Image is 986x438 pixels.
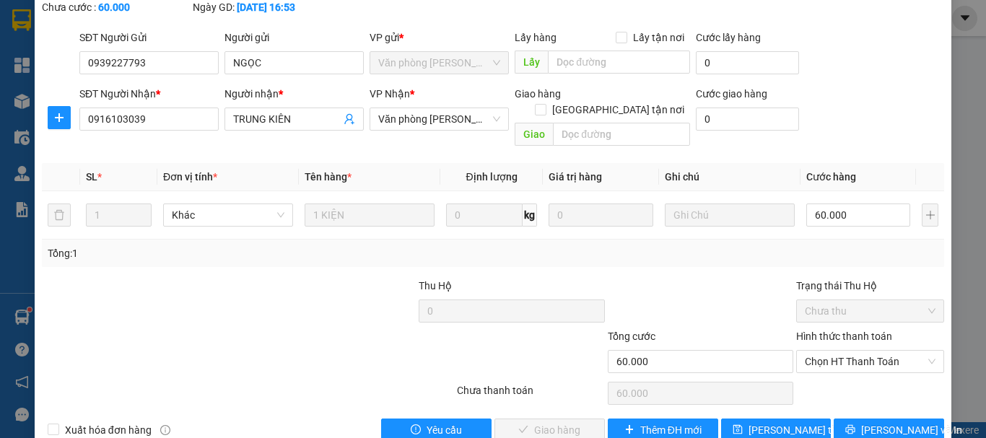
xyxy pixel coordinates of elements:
input: Cước giao hàng [696,108,799,131]
span: VP Nhận [370,88,410,100]
div: Người nhận [224,86,364,102]
b: 60.000 [98,1,130,13]
span: Khác [172,204,284,226]
label: Hình thức thanh toán [796,330,892,342]
b: [DATE] 16:53 [237,1,295,13]
button: plus [922,203,938,227]
span: Lấy hàng [515,32,557,43]
input: Ghi Chú [665,203,795,227]
span: SL [86,171,97,183]
span: Lấy tận nơi [627,30,690,45]
span: Lấy [515,51,548,74]
input: Cước lấy hàng [696,51,799,74]
input: 0 [549,203,653,227]
label: Cước lấy hàng [696,32,761,43]
span: Chưa thu [805,300,935,322]
span: kg [523,203,537,227]
div: Tổng: 1 [48,245,382,261]
span: printer [845,424,855,436]
div: SĐT Người Gửi [79,30,219,45]
span: Xuất hóa đơn hàng [59,422,157,438]
span: Tên hàng [305,171,352,183]
span: Giao hàng [515,88,561,100]
button: plus [48,106,71,129]
span: plus [624,424,634,436]
span: info-circle [160,425,170,435]
span: Định lượng [466,171,517,183]
div: VP gửi [370,30,509,45]
div: Chưa thanh toán [455,382,606,408]
span: Văn phòng Hồ Chí Minh [378,52,500,74]
span: Giao [515,123,553,146]
span: Chọn HT Thanh Toán [805,351,935,372]
span: Thu Hộ [419,280,452,292]
input: Dọc đường [548,51,690,74]
span: [PERSON_NAME] thay đổi [749,422,864,438]
span: Đơn vị tính [163,171,217,183]
span: plus [48,112,70,123]
span: Cước hàng [806,171,856,183]
th: Ghi chú [659,163,800,191]
input: VD: Bàn, Ghế [305,203,435,227]
span: Văn phòng Tắc Vân [378,108,500,130]
span: Thêm ĐH mới [640,422,702,438]
span: Tổng cước [608,330,655,342]
span: [PERSON_NAME] và In [861,422,962,438]
span: user-add [344,113,355,125]
label: Cước giao hàng [696,88,767,100]
div: SĐT Người Nhận [79,86,219,102]
button: delete [48,203,71,227]
span: [GEOGRAPHIC_DATA] tận nơi [546,102,690,118]
input: Dọc đường [553,123,690,146]
span: Yêu cầu [427,422,462,438]
span: exclamation-circle [411,424,421,436]
div: Trạng thái Thu Hộ [796,278,944,294]
span: Giá trị hàng [549,171,602,183]
div: Người gửi [224,30,364,45]
span: save [733,424,743,436]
